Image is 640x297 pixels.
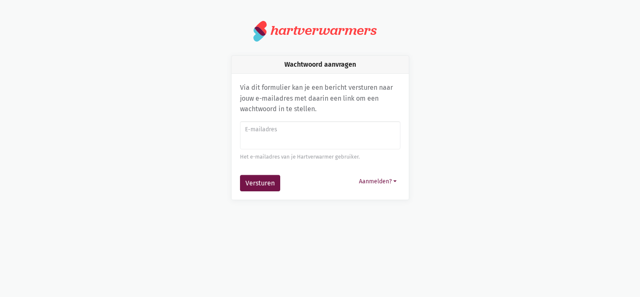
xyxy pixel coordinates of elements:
[271,23,377,38] div: hartverwarmers
[240,175,280,192] button: Versturen
[240,82,400,115] p: Via dit formulier kan je een bericht versturen naar jouw e-mailadres met daarin een link om een w...
[232,56,409,74] div: Wachtwoord aanvragen
[240,153,400,161] div: Het e-mailadres van je Hartverwarmer gebruiker.
[240,121,400,192] form: Wachtwoord aanvragen
[253,20,267,42] img: logo.svg
[245,125,395,134] label: E-mailadres
[355,175,400,188] button: Aanmelden?
[253,20,387,42] a: hartverwarmers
